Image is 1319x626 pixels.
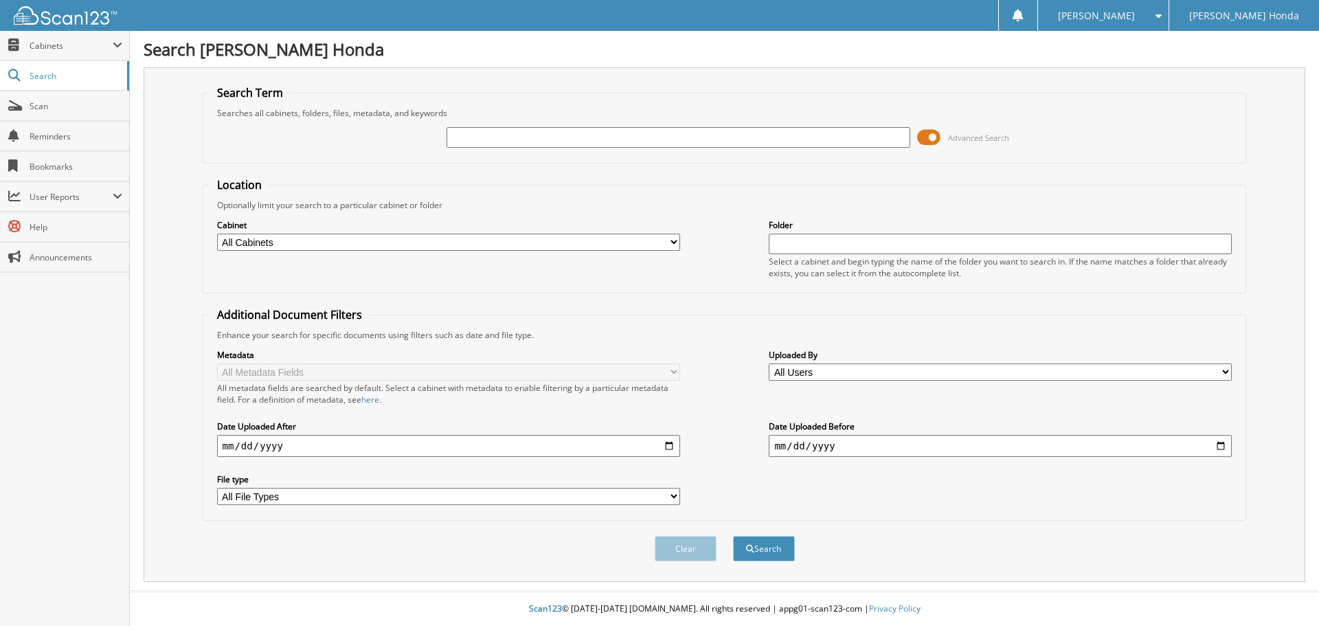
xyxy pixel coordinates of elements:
legend: Search Term [210,85,290,100]
label: Date Uploaded After [217,421,680,432]
div: Optionally limit your search to a particular cabinet or folder [210,199,1239,211]
label: Uploaded By [769,349,1232,361]
label: Cabinet [217,219,680,231]
input: end [769,435,1232,457]
h1: Search [PERSON_NAME] Honda [144,38,1305,60]
a: here [361,394,379,405]
span: Search [30,70,120,82]
span: Advanced Search [948,133,1009,143]
span: Announcements [30,251,122,263]
div: Searches all cabinets, folders, files, metadata, and keywords [210,107,1239,119]
span: Bookmarks [30,161,122,172]
label: Folder [769,219,1232,231]
span: [PERSON_NAME] Honda [1189,12,1299,20]
span: [PERSON_NAME] [1058,12,1135,20]
span: Scan [30,100,122,112]
span: User Reports [30,191,113,203]
img: scan123-logo-white.svg [14,6,117,25]
label: Metadata [217,349,680,361]
span: Help [30,221,122,233]
div: All metadata fields are searched by default. Select a cabinet with metadata to enable filtering b... [217,382,680,405]
button: Search [733,536,795,561]
a: Privacy Policy [869,603,921,614]
label: Date Uploaded Before [769,421,1232,432]
div: Select a cabinet and begin typing the name of the folder you want to search in. If the name match... [769,256,1232,279]
div: Enhance your search for specific documents using filters such as date and file type. [210,329,1239,341]
span: Cabinets [30,40,113,52]
span: Scan123 [529,603,562,614]
button: Clear [655,536,717,561]
div: © [DATE]-[DATE] [DOMAIN_NAME]. All rights reserved | appg01-scan123-com | [130,592,1319,626]
legend: Additional Document Filters [210,307,369,322]
legend: Location [210,177,269,192]
input: start [217,435,680,457]
label: File type [217,473,680,485]
span: Reminders [30,131,122,142]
